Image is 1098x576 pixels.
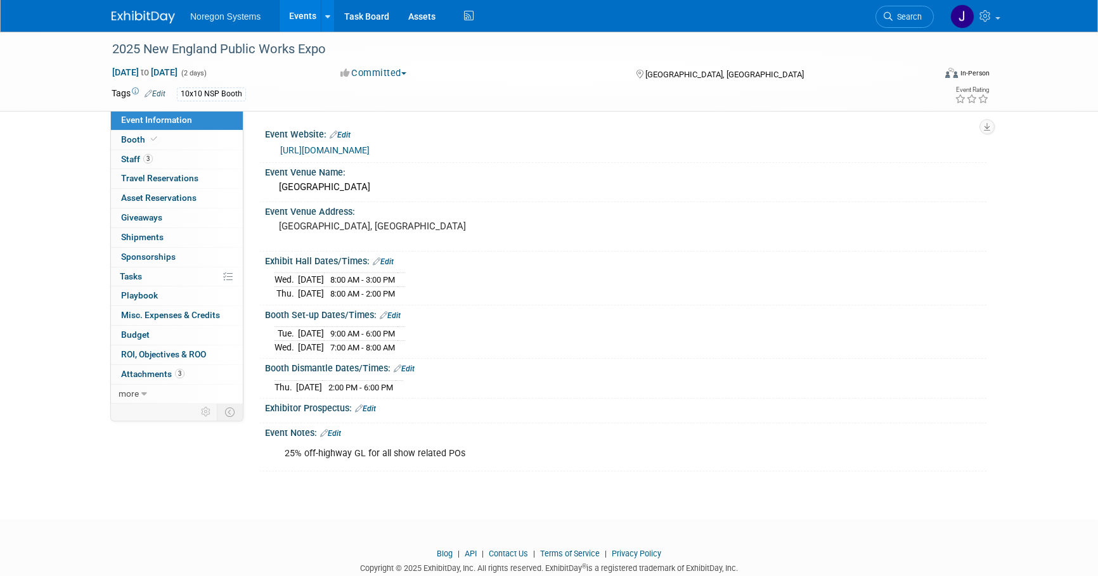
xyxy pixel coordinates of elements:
[111,169,243,188] a: Travel Reservations
[265,163,986,179] div: Event Venue Name:
[121,154,153,164] span: Staff
[111,208,243,227] a: Giveaways
[489,549,528,558] a: Contact Us
[265,125,986,141] div: Event Website:
[111,365,243,384] a: Attachments3
[279,221,552,232] pre: [GEOGRAPHIC_DATA], [GEOGRAPHIC_DATA]
[121,232,164,242] span: Shipments
[875,6,934,28] a: Search
[121,212,162,222] span: Giveaways
[274,273,298,287] td: Wed.
[602,549,610,558] span: |
[465,549,477,558] a: API
[217,404,243,420] td: Toggle Event Tabs
[274,177,977,197] div: [GEOGRAPHIC_DATA]
[298,327,324,341] td: [DATE]
[121,369,184,379] span: Attachments
[111,150,243,169] a: Staff3
[380,311,401,320] a: Edit
[111,111,243,130] a: Event Information
[950,4,974,29] img: Johana Gil
[530,549,538,558] span: |
[298,287,324,300] td: [DATE]
[121,115,192,125] span: Event Information
[175,369,184,378] span: 3
[112,11,175,23] img: ExhibitDay
[111,306,243,325] a: Misc. Expenses & Credits
[479,549,487,558] span: |
[320,429,341,438] a: Edit
[121,310,220,320] span: Misc. Expenses & Credits
[108,38,915,61] div: 2025 New England Public Works Expo
[280,145,370,155] a: [URL][DOMAIN_NAME]
[177,87,246,101] div: 10x10 NSP Booth
[276,441,847,466] div: 25% off-highway GL for all show related POs
[455,549,463,558] span: |
[274,380,296,394] td: Thu.
[180,69,207,77] span: (2 days)
[296,380,322,394] td: [DATE]
[394,364,415,373] a: Edit
[330,329,395,338] span: 9:00 AM - 6:00 PM
[112,67,178,78] span: [DATE] [DATE]
[139,67,151,77] span: to
[111,248,243,267] a: Sponsorships
[298,273,324,287] td: [DATE]
[960,68,990,78] div: In-Person
[582,563,586,570] sup: ®
[298,340,324,354] td: [DATE]
[112,87,165,101] td: Tags
[121,290,158,300] span: Playbook
[121,330,150,340] span: Budget
[111,267,243,286] a: Tasks
[145,89,165,98] a: Edit
[111,131,243,150] a: Booth
[612,549,661,558] a: Privacy Policy
[893,12,922,22] span: Search
[955,87,989,93] div: Event Rating
[121,193,197,203] span: Asset Reservations
[190,11,261,22] span: Noregon Systems
[111,189,243,208] a: Asset Reservations
[274,340,298,354] td: Wed.
[330,131,351,139] a: Edit
[265,202,986,218] div: Event Venue Address:
[540,549,600,558] a: Terms of Service
[265,305,986,322] div: Booth Set-up Dates/Times:
[265,359,986,375] div: Booth Dismantle Dates/Times:
[336,67,411,80] button: Committed
[945,68,958,78] img: Format-Inperson.png
[437,549,453,558] a: Blog
[330,275,395,285] span: 8:00 AM - 3:00 PM
[265,252,986,268] div: Exhibit Hall Dates/Times:
[111,326,243,345] a: Budget
[151,136,157,143] i: Booth reservation complete
[265,399,986,415] div: Exhibitor Prospectus:
[111,345,243,364] a: ROI, Objectives & ROO
[120,271,142,281] span: Tasks
[143,154,153,163] span: 3
[195,404,217,420] td: Personalize Event Tab Strip
[111,385,243,404] a: more
[121,252,176,262] span: Sponsorships
[111,228,243,247] a: Shipments
[373,257,394,266] a: Edit
[274,327,298,341] td: Tue.
[330,289,395,298] span: 8:00 AM - 2:00 PM
[121,349,206,359] span: ROI, Objectives & ROO
[328,383,393,392] span: 2:00 PM - 6:00 PM
[121,173,198,183] span: Travel Reservations
[119,388,139,399] span: more
[859,66,990,85] div: Event Format
[121,134,160,144] span: Booth
[355,404,376,413] a: Edit
[274,287,298,300] td: Thu.
[111,286,243,305] a: Playbook
[645,70,804,79] span: [GEOGRAPHIC_DATA], [GEOGRAPHIC_DATA]
[330,343,395,352] span: 7:00 AM - 8:00 AM
[265,423,986,440] div: Event Notes:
